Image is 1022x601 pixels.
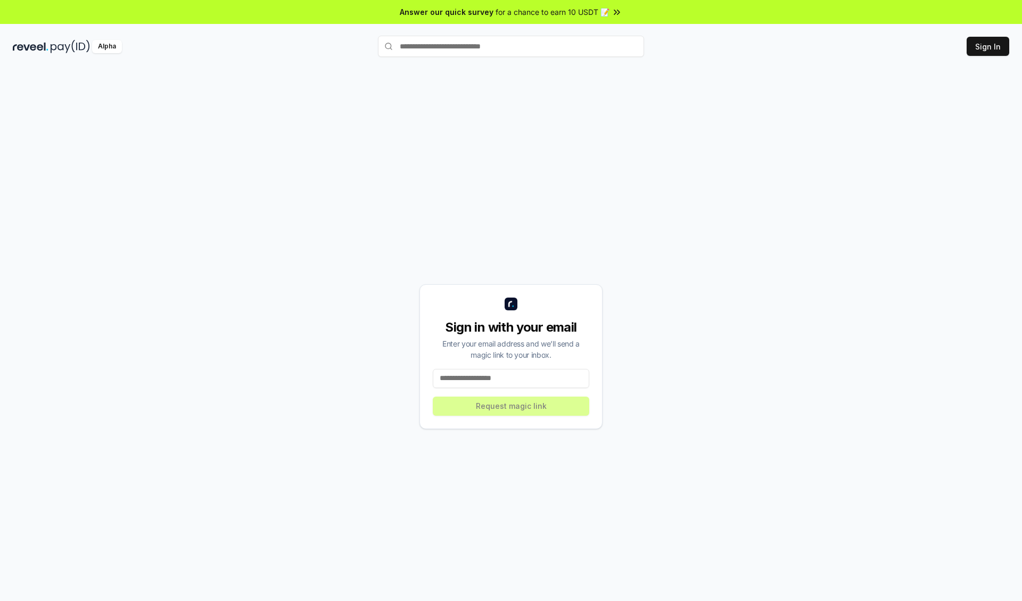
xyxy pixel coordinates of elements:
div: Sign in with your email [433,319,589,336]
img: logo_small [505,298,517,310]
div: Alpha [92,40,122,53]
img: pay_id [51,40,90,53]
img: reveel_dark [13,40,48,53]
div: Enter your email address and we’ll send a magic link to your inbox. [433,338,589,360]
span: for a chance to earn 10 USDT 📝 [496,6,609,18]
span: Answer our quick survey [400,6,493,18]
button: Sign In [967,37,1009,56]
